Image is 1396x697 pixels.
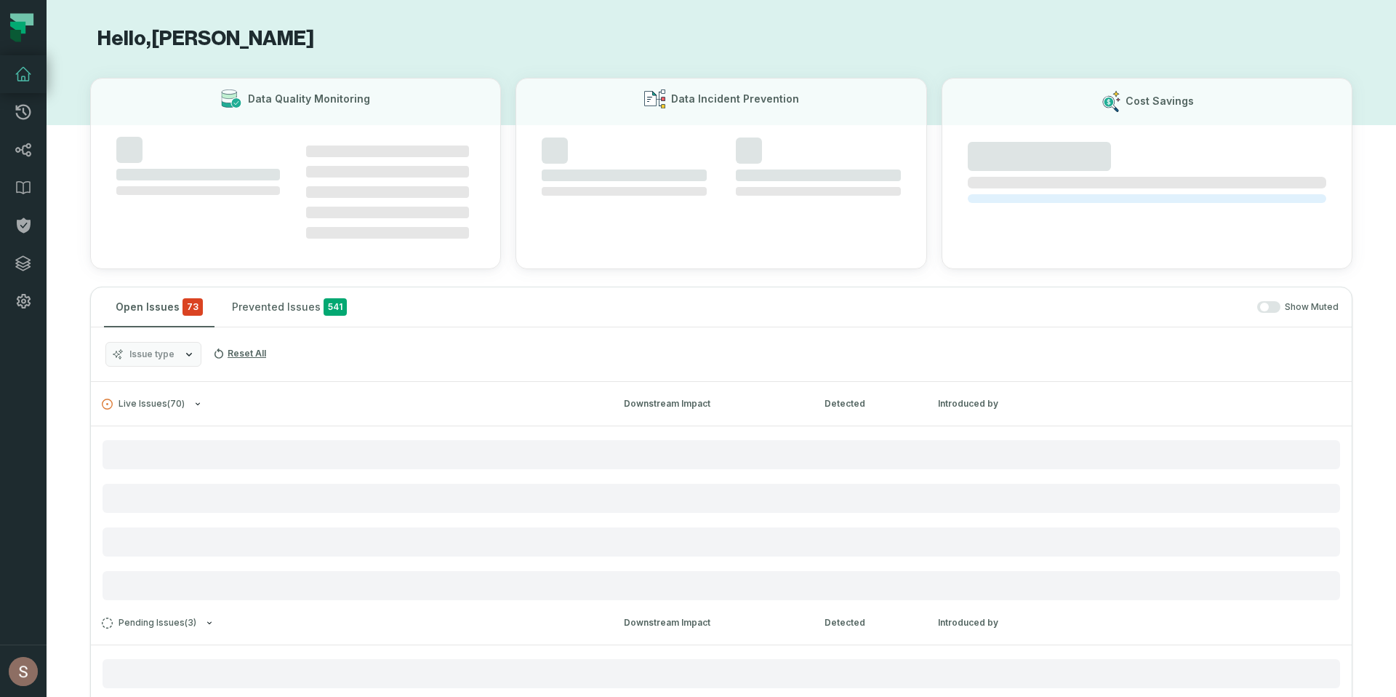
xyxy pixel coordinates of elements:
h1: Hello, [PERSON_NAME] [90,26,1352,52]
button: Live Issues(70) [102,399,598,410]
div: Downstream Impact [624,616,798,629]
button: Cost Savings [942,78,1352,269]
button: Pending Issues(3) [102,618,598,629]
div: Detected [825,397,912,410]
h3: Cost Savings [1126,94,1194,108]
div: Show Muted [364,301,1339,314]
span: Live Issues ( 70 ) [102,399,185,410]
span: critical issues and errors combined [182,298,203,316]
div: Introduced by [938,397,1069,410]
button: Data Quality Monitoring [90,78,501,269]
button: Issue type [105,342,201,367]
div: Detected [825,616,912,629]
div: Live Issues(70) [91,426,1352,600]
h3: Data Quality Monitoring [248,92,370,106]
span: Issue type [129,348,174,360]
button: Reset All [207,342,272,365]
button: Data Incident Prevention [516,78,926,269]
img: avatar of Shay Gafniel [9,657,38,686]
button: Open Issues [104,287,214,327]
div: Introduced by [938,616,1069,629]
span: Pending Issues ( 3 ) [102,618,196,629]
span: 541 [324,298,347,316]
h3: Data Incident Prevention [671,92,799,106]
button: Prevented Issues [220,287,358,327]
div: Downstream Impact [624,397,798,410]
